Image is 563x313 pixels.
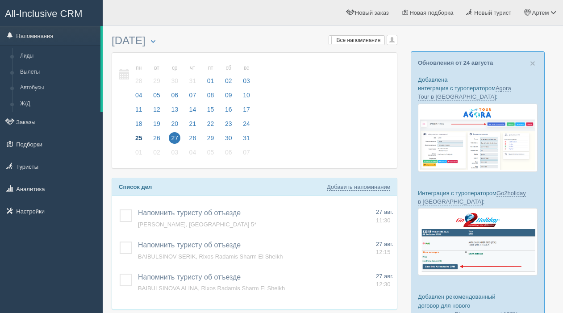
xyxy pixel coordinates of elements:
[130,104,147,119] a: 11
[169,118,180,129] span: 20
[223,118,234,129] span: 23
[119,184,152,190] b: Список дел
[151,146,163,158] span: 02
[16,64,100,80] a: Вылеты
[169,146,180,158] span: 03
[151,89,163,101] span: 05
[187,104,199,115] span: 14
[184,147,201,162] a: 04
[130,133,147,147] a: 25
[169,104,180,115] span: 13
[138,253,283,260] a: BAIBULSINOV SERIK, Rixos Radamis Sharm El Sheikh
[184,119,201,133] a: 21
[184,59,201,90] a: чт 31
[187,75,199,87] span: 31
[202,59,219,90] a: пт 01
[148,59,165,90] a: вт 29
[205,132,217,144] span: 29
[418,59,493,66] a: Обновления от 24 августа
[376,272,393,289] a: 27 авг. 12:30
[205,104,217,115] span: 15
[151,118,163,129] span: 19
[130,119,147,133] a: 18
[220,119,237,133] a: 23
[376,281,391,288] span: 12:30
[223,89,234,101] span: 09
[148,90,165,104] a: 05
[532,9,549,16] span: Артем
[169,64,180,72] small: ср
[376,249,391,255] span: 12:15
[133,146,145,158] span: 01
[151,75,163,87] span: 29
[187,89,199,101] span: 07
[16,80,100,96] a: Автобусы
[166,104,183,119] a: 13
[16,96,100,112] a: Ж/Д
[138,209,241,217] a: Напомнить туристу об отъезде
[223,75,234,87] span: 02
[418,85,511,100] a: Agora Tour в [GEOGRAPHIC_DATA]
[409,9,453,16] span: Новая подборка
[355,9,389,16] span: Новый заказ
[133,64,145,72] small: пн
[223,146,234,158] span: 06
[241,64,252,72] small: вс
[418,189,538,206] p: Интеграция с туроператором :
[418,208,538,275] img: go2holiday-bookings-crm-for-travel-agency.png
[238,147,253,162] a: 07
[376,209,393,215] span: 27 авг.
[151,64,163,72] small: вт
[138,285,285,292] a: BAIBULSINOVA ALINA, Rixos Radamis Sharm El Sheikh
[166,147,183,162] a: 03
[0,0,102,25] a: All-Inclusive CRM
[166,133,183,147] a: 27
[16,48,100,64] a: Лиды
[238,119,253,133] a: 24
[337,37,381,43] span: Все напоминания
[474,9,511,16] span: Новый турист
[138,273,241,281] a: Напомнить туристу об отъезде
[205,64,217,72] small: пт
[169,89,180,101] span: 06
[376,240,393,257] a: 27 авг. 12:15
[202,147,219,162] a: 05
[112,35,397,48] h3: [DATE]
[205,118,217,129] span: 22
[220,90,237,104] a: 09
[166,59,183,90] a: ср 30
[187,146,199,158] span: 04
[151,104,163,115] span: 12
[169,132,180,144] span: 27
[202,133,219,147] a: 29
[166,90,183,104] a: 06
[418,190,526,205] a: Go2holiday в [GEOGRAPHIC_DATA]
[138,221,256,228] span: [PERSON_NAME], [GEOGRAPHIC_DATA] 5*
[376,208,393,225] a: 27 авг. 11:30
[220,104,237,119] a: 16
[202,104,219,119] a: 15
[205,146,217,158] span: 05
[148,133,165,147] a: 26
[151,132,163,144] span: 26
[238,59,253,90] a: вс 03
[327,184,390,191] a: Добавить напоминание
[130,147,147,162] a: 01
[223,132,234,144] span: 30
[241,146,252,158] span: 07
[130,90,147,104] a: 04
[133,75,145,87] span: 28
[220,133,237,147] a: 30
[138,241,241,249] a: Напомнить туристу об отъезде
[238,90,253,104] a: 10
[241,132,252,144] span: 31
[223,104,234,115] span: 16
[238,133,253,147] a: 31
[530,58,535,68] span: ×
[133,132,145,144] span: 25
[166,119,183,133] a: 20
